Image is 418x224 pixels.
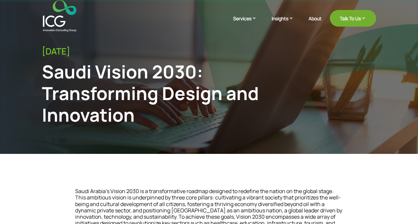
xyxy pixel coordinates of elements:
[309,16,322,32] a: About
[42,46,376,56] div: [DATE]
[272,15,300,32] a: Insights
[233,15,263,32] a: Services
[330,10,376,27] a: Talk To Us
[42,61,299,125] div: Saudi Vision 2030: Transforming Design and Innovation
